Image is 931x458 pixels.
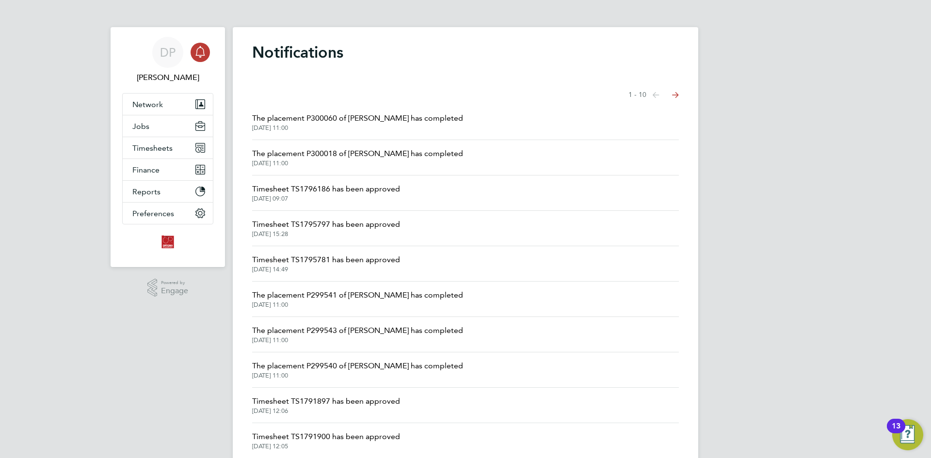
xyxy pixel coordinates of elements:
[252,112,463,132] a: The placement P300060 of [PERSON_NAME] has completed[DATE] 11:00
[252,148,463,159] span: The placement P300018 of [PERSON_NAME] has completed
[160,46,176,59] span: DP
[132,165,160,174] span: Finance
[252,266,400,273] span: [DATE] 14:49
[252,183,400,195] span: Timesheet TS1796186 has been approved
[892,419,923,450] button: Open Resource Center, 13 new notifications
[123,203,213,224] button: Preferences
[132,187,161,196] span: Reports
[252,195,400,203] span: [DATE] 09:07
[252,407,400,415] span: [DATE] 12:06
[252,183,400,203] a: Timesheet TS1796186 has been approved[DATE] 09:07
[122,72,213,83] span: Duncan Peake
[252,372,463,379] span: [DATE] 11:00
[252,442,400,450] span: [DATE] 12:05
[892,426,900,439] div: 13
[252,360,463,372] span: The placement P299540 of [PERSON_NAME] has completed
[252,431,400,450] a: Timesheet TS1791900 has been approved[DATE] 12:05
[123,94,213,115] button: Network
[252,219,400,230] span: Timesheet TS1795797 has been approved
[252,124,463,132] span: [DATE] 11:00
[132,143,173,153] span: Timesheets
[147,279,189,297] a: Powered byEngage
[132,209,174,218] span: Preferences
[123,181,213,202] button: Reports
[252,325,463,336] span: The placement P299543 of [PERSON_NAME] has completed
[252,336,463,344] span: [DATE] 11:00
[160,234,176,250] img: optionsresourcing-logo-retina.png
[123,137,213,158] button: Timesheets
[123,115,213,137] button: Jobs
[123,159,213,180] button: Finance
[252,112,463,124] span: The placement P300060 of [PERSON_NAME] has completed
[122,234,213,250] a: Go to home page
[111,27,225,267] nav: Main navigation
[161,287,188,295] span: Engage
[132,100,163,109] span: Network
[252,230,400,238] span: [DATE] 15:28
[252,254,400,273] a: Timesheet TS1795781 has been approved[DATE] 14:49
[132,122,149,131] span: Jobs
[252,301,463,309] span: [DATE] 11:00
[252,219,400,238] a: Timesheet TS1795797 has been approved[DATE] 15:28
[252,360,463,379] a: The placement P299540 of [PERSON_NAME] has completed[DATE] 11:00
[252,254,400,266] span: Timesheet TS1795781 has been approved
[122,37,213,83] a: DP[PERSON_NAME]
[252,43,679,62] h1: Notifications
[252,148,463,167] a: The placement P300018 of [PERSON_NAME] has completed[DATE] 11:00
[628,90,646,100] span: 1 - 10
[628,85,679,105] nav: Select page of notifications list
[252,289,463,309] a: The placement P299541 of [PERSON_NAME] has completed[DATE] 11:00
[252,325,463,344] a: The placement P299543 of [PERSON_NAME] has completed[DATE] 11:00
[161,279,188,287] span: Powered by
[252,395,400,415] a: Timesheet TS1791897 has been approved[DATE] 12:06
[252,395,400,407] span: Timesheet TS1791897 has been approved
[252,431,400,442] span: Timesheet TS1791900 has been approved
[252,159,463,167] span: [DATE] 11:00
[252,289,463,301] span: The placement P299541 of [PERSON_NAME] has completed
